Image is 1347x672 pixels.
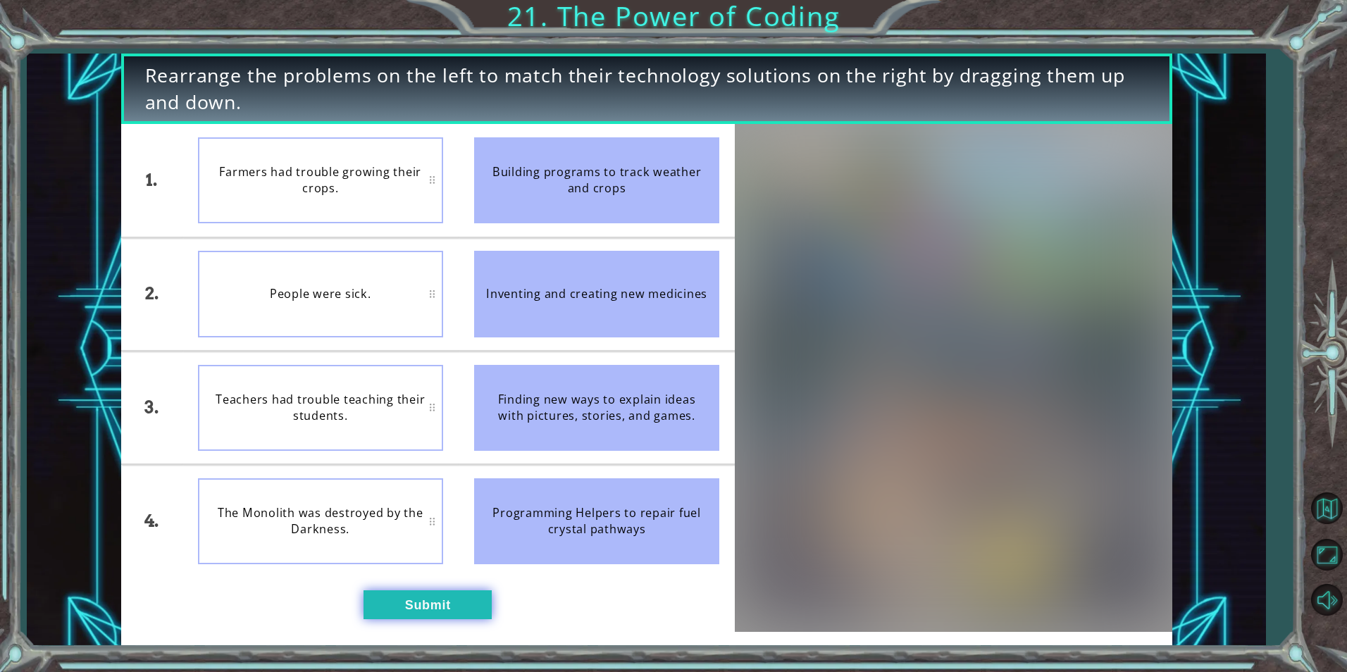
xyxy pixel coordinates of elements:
div: Finding new ways to explain ideas with pictures, stories, and games. [474,365,719,451]
div: 2. [121,238,182,350]
a: Back to Map [1306,486,1347,533]
div: 1. [121,124,182,236]
img: Interactive Art [735,135,1172,623]
div: The Monolith was destroyed by the Darkness. [198,478,443,564]
div: Building programs to track weather and crops [474,137,719,223]
div: Teachers had trouble teaching their students. [198,365,443,451]
div: People were sick. [198,251,443,337]
div: Inventing and creating new medicines [474,251,719,337]
div: 3. [121,351,182,463]
button: Submit [364,590,492,618]
div: 4. [121,465,182,577]
button: Maximize Browser [1306,535,1347,575]
button: Back to Map [1306,488,1347,529]
div: Farmers had trouble growing their crops. [198,137,443,223]
span: Rearrange the problems on the left to match their technology solutions on the right by dragging t... [145,62,1149,116]
div: Programming Helpers to repair fuel crystal pathways [474,478,719,564]
button: Mute [1306,580,1347,621]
